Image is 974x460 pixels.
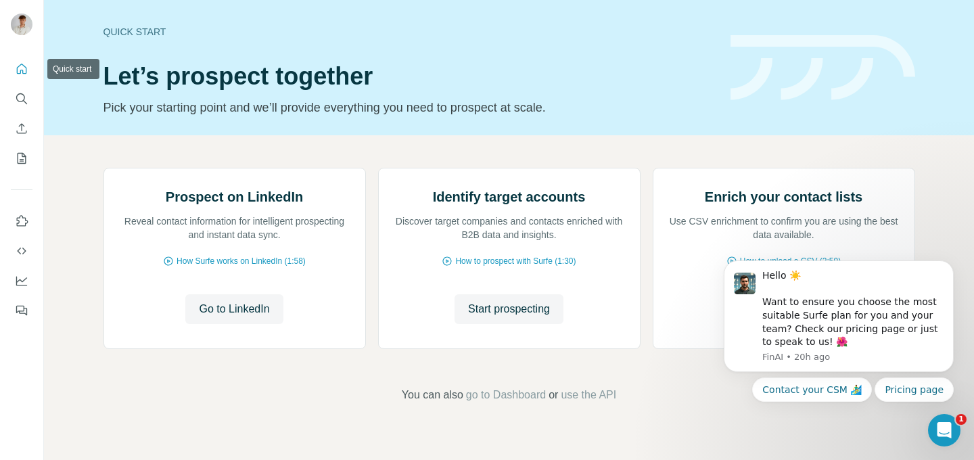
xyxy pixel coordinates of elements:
[11,14,32,35] img: Avatar
[199,301,269,317] span: Go to LinkedIn
[177,255,306,267] span: How Surfe works on LinkedIn (1:58)
[705,187,862,206] h2: Enrich your contact lists
[730,35,915,101] img: banner
[103,63,714,90] h1: Let’s prospect together
[561,387,616,403] button: use the API
[185,294,283,324] button: Go to LinkedIn
[11,269,32,293] button: Dashboard
[118,214,352,241] p: Reveal contact information for intelligent prospecting and instant data sync.
[166,187,303,206] h2: Prospect on LinkedIn
[928,414,960,446] iframe: Intercom live chat
[11,57,32,81] button: Quick start
[466,387,546,403] button: go to Dashboard
[549,387,558,403] span: or
[11,116,32,141] button: Enrich CSV
[11,209,32,233] button: Use Surfe on LinkedIn
[455,255,576,267] span: How to prospect with Surfe (1:30)
[11,298,32,323] button: Feedback
[956,414,967,425] span: 1
[103,25,714,39] div: Quick start
[433,187,586,206] h2: Identify target accounts
[392,214,626,241] p: Discover target companies and contacts enriched with B2B data and insights.
[703,216,974,423] iframe: Intercom notifications message
[11,146,32,170] button: My lists
[455,294,563,324] button: Start prospecting
[11,239,32,263] button: Use Surfe API
[103,98,714,117] p: Pick your starting point and we’ll provide everything you need to prospect at scale.
[667,214,901,241] p: Use CSV enrichment to confirm you are using the best data available.
[11,87,32,111] button: Search
[402,387,463,403] span: You can also
[468,301,550,317] span: Start prospecting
